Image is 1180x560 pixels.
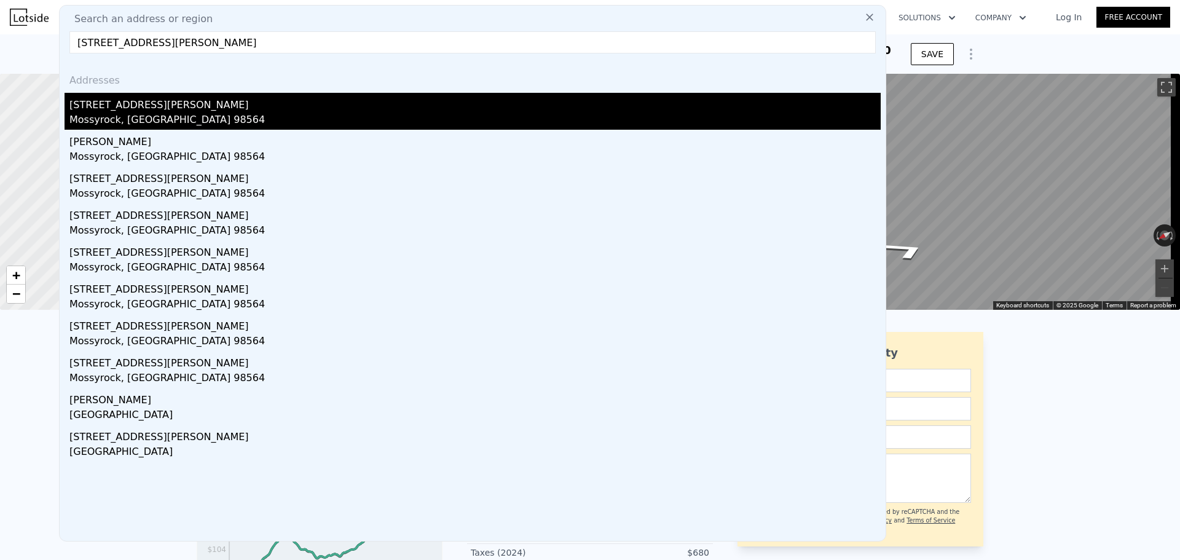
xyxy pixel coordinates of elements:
div: [STREET_ADDRESS][PERSON_NAME] [69,351,881,371]
button: Keyboard shortcuts [996,301,1049,310]
span: + [12,267,20,283]
div: [STREET_ADDRESS][PERSON_NAME] [69,314,881,334]
a: Zoom in [7,266,25,285]
tspan: $104 [207,545,226,554]
div: Mossyrock, [GEOGRAPHIC_DATA] 98564 [69,223,881,240]
div: Mossyrock, [GEOGRAPHIC_DATA] 98564 [69,186,881,203]
button: SAVE [911,43,954,65]
button: Solutions [889,7,966,29]
div: [STREET_ADDRESS][PERSON_NAME] [69,277,881,297]
span: Search an address or region [65,12,213,26]
div: [PERSON_NAME] [69,388,881,408]
div: Mossyrock, [GEOGRAPHIC_DATA] 98564 [69,334,881,351]
div: Mossyrock, [GEOGRAPHIC_DATA] 98564 [69,260,881,277]
a: Terms of Service [907,517,955,524]
span: − [12,286,20,301]
div: [GEOGRAPHIC_DATA] [69,444,881,462]
div: Mossyrock, [GEOGRAPHIC_DATA] 98564 [69,297,881,314]
path: Go South, 6th St [862,235,949,264]
span: © 2025 Google [1056,302,1098,309]
div: [STREET_ADDRESS][PERSON_NAME] [69,203,881,223]
input: Enter an address, city, region, neighborhood or zip code [69,31,876,53]
img: Lotside [10,9,49,26]
div: Mossyrock, [GEOGRAPHIC_DATA] 98564 [69,149,881,167]
a: Free Account [1096,7,1170,28]
button: Rotate counterclockwise [1154,224,1160,246]
button: Company [966,7,1036,29]
div: Mossyrock, [GEOGRAPHIC_DATA] 98564 [69,371,881,388]
div: [STREET_ADDRESS][PERSON_NAME] [69,93,881,112]
div: [STREET_ADDRESS][PERSON_NAME] [69,425,881,444]
div: $680 [590,546,709,559]
a: Report a problem [1130,302,1176,309]
button: Zoom in [1155,259,1174,278]
div: Mossyrock, [GEOGRAPHIC_DATA] 98564 [69,112,881,130]
button: Toggle fullscreen view [1157,78,1176,97]
div: This site is protected by reCAPTCHA and the Google and apply. [829,508,971,534]
div: [PERSON_NAME] [69,130,881,149]
a: Log In [1041,11,1096,23]
div: Taxes (2024) [471,546,590,559]
button: Reset the view [1153,226,1177,245]
button: Rotate clockwise [1170,224,1176,246]
button: Show Options [959,42,983,66]
a: Zoom out [7,285,25,303]
div: Addresses [65,63,881,93]
button: Zoom out [1155,278,1174,297]
div: [STREET_ADDRESS][PERSON_NAME] [69,240,881,260]
a: Terms [1106,302,1123,309]
div: [STREET_ADDRESS][PERSON_NAME] [69,167,881,186]
div: [GEOGRAPHIC_DATA] [69,408,881,425]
